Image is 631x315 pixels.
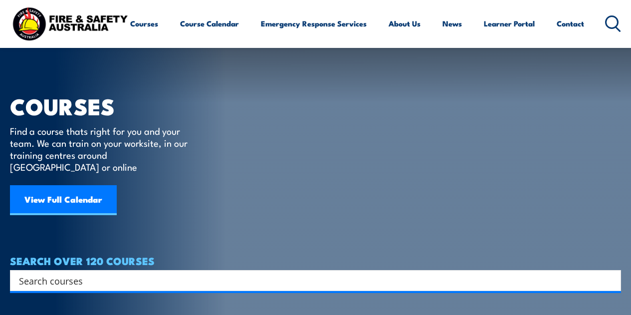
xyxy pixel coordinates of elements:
[19,273,599,288] input: Search input
[604,274,618,288] button: Search magnifier button
[484,11,535,35] a: Learner Portal
[130,11,158,35] a: Courses
[10,125,192,173] p: Find a course thats right for you and your team. We can train on your worksite, in our training c...
[10,96,202,115] h1: COURSES
[557,11,584,35] a: Contact
[389,11,421,35] a: About Us
[10,255,621,266] h4: SEARCH OVER 120 COURSES
[21,274,601,288] form: Search form
[10,185,117,215] a: View Full Calendar
[180,11,239,35] a: Course Calendar
[442,11,462,35] a: News
[261,11,367,35] a: Emergency Response Services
